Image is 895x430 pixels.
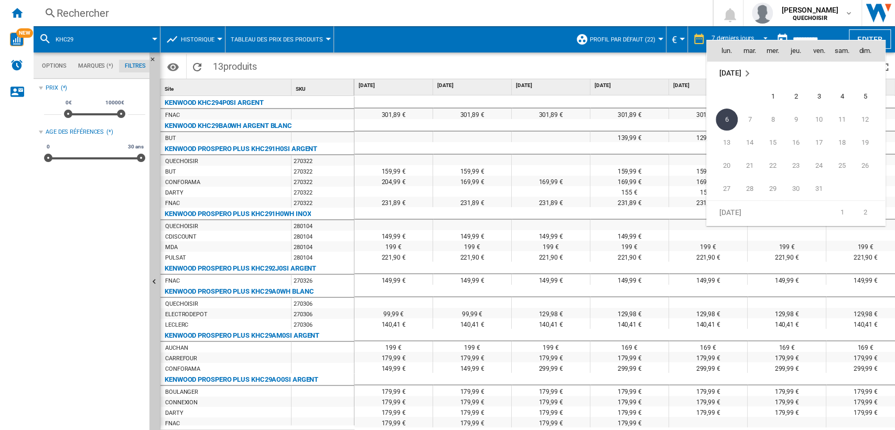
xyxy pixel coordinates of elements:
[761,154,784,177] td: Wednesday October 22 2025
[855,86,876,107] span: 5
[707,61,885,85] td: October 2025
[831,200,854,224] td: Saturday November 1 2025
[761,40,784,61] th: mer.
[784,40,807,61] th: jeu.
[761,85,784,108] td: Wednesday October 1 2025
[808,86,829,107] span: 3
[707,154,738,177] td: Monday October 20 2025
[707,108,885,131] tr: Week 2
[738,108,761,131] td: Tuesday October 7 2025
[832,86,853,107] span: 4
[807,154,831,177] td: Friday October 24 2025
[707,177,738,201] td: Monday October 27 2025
[854,131,885,154] td: Sunday October 19 2025
[738,131,761,154] td: Tuesday October 14 2025
[707,177,885,201] tr: Week 5
[831,154,854,177] td: Saturday October 25 2025
[831,85,854,108] td: Saturday October 4 2025
[707,131,885,154] tr: Week 3
[761,177,784,201] td: Wednesday October 29 2025
[761,131,784,154] td: Wednesday October 15 2025
[784,108,807,131] td: Thursday October 9 2025
[762,86,783,107] span: 1
[719,208,741,216] span: [DATE]
[807,177,831,201] td: Friday October 31 2025
[707,200,885,224] tr: Week 1
[738,40,761,61] th: mar.
[707,85,885,108] tr: Week 1
[707,154,885,177] tr: Week 4
[707,131,738,154] td: Monday October 13 2025
[807,40,831,61] th: ven.
[854,154,885,177] td: Sunday October 26 2025
[831,40,854,61] th: sam.
[784,85,807,108] td: Thursday October 2 2025
[707,108,738,131] td: Monday October 6 2025
[854,40,885,61] th: dim.
[807,131,831,154] td: Friday October 17 2025
[785,86,806,107] span: 2
[831,108,854,131] td: Saturday October 11 2025
[807,108,831,131] td: Friday October 10 2025
[716,109,738,131] span: 6
[854,85,885,108] td: Sunday October 5 2025
[707,61,885,85] tr: Week undefined
[807,85,831,108] td: Friday October 3 2025
[761,108,784,131] td: Wednesday October 8 2025
[854,108,885,131] td: Sunday October 12 2025
[831,131,854,154] td: Saturday October 18 2025
[719,69,741,77] span: [DATE]
[738,177,761,201] td: Tuesday October 28 2025
[854,200,885,224] td: Sunday November 2 2025
[784,154,807,177] td: Thursday October 23 2025
[707,40,885,225] md-calendar: Calendar
[784,131,807,154] td: Thursday October 16 2025
[784,177,807,201] td: Thursday October 30 2025
[707,40,738,61] th: lun.
[738,154,761,177] td: Tuesday October 21 2025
